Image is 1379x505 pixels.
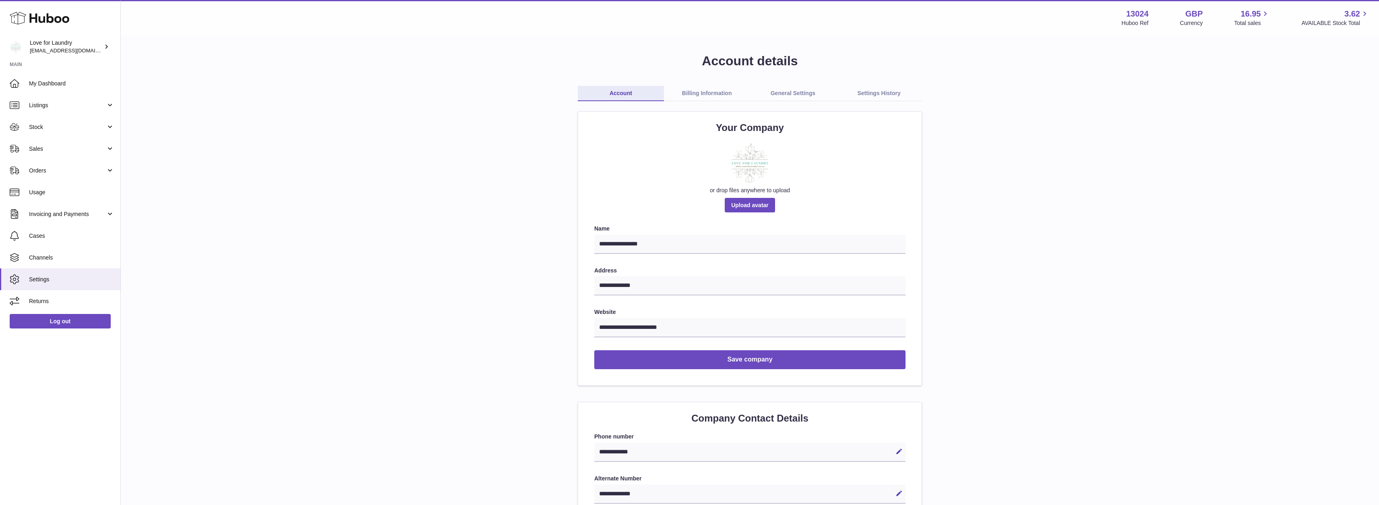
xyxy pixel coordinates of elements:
[1301,19,1369,27] span: AVAILABLE Stock Total
[10,314,111,328] a: Log out
[29,167,106,175] span: Orders
[594,350,906,369] button: Save company
[10,41,22,53] img: internalAdmin-13024@internal.huboo.com
[594,267,906,274] label: Address
[29,297,114,305] span: Returns
[594,412,906,425] h2: Company Contact Details
[725,198,775,212] span: Upload avatar
[29,80,114,87] span: My Dashboard
[29,276,114,283] span: Settings
[594,308,906,316] label: Website
[30,39,102,54] div: Love for Laundry
[594,121,906,134] h2: Your Company
[1126,8,1149,19] strong: 13024
[578,86,664,101] a: Account
[664,86,750,101] a: Billing Information
[594,187,906,194] div: or drop files anywhere to upload
[29,102,106,109] span: Listings
[1344,8,1360,19] span: 3.62
[30,47,118,54] span: [EMAIL_ADDRESS][DOMAIN_NAME]
[29,123,106,131] span: Stock
[1122,19,1149,27] div: Huboo Ref
[750,86,836,101] a: General Settings
[1185,8,1203,19] strong: GBP
[836,86,922,101] a: Settings History
[134,52,1366,70] h1: Account details
[730,143,770,183] img: 6A9C65CE-59DE-47EE-9D5A-7FB11D6C2BE8-%282%29.png
[1234,8,1270,27] a: 16.95 Total sales
[594,475,906,482] label: Alternate Number
[1234,19,1270,27] span: Total sales
[29,145,106,153] span: Sales
[29,210,106,218] span: Invoicing and Payments
[1240,8,1261,19] span: 16.95
[594,433,906,441] label: Phone number
[29,232,114,240] span: Cases
[1301,8,1369,27] a: 3.62 AVAILABLE Stock Total
[594,225,906,233] label: Name
[29,254,114,262] span: Channels
[1180,19,1203,27] div: Currency
[29,189,114,196] span: Usage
